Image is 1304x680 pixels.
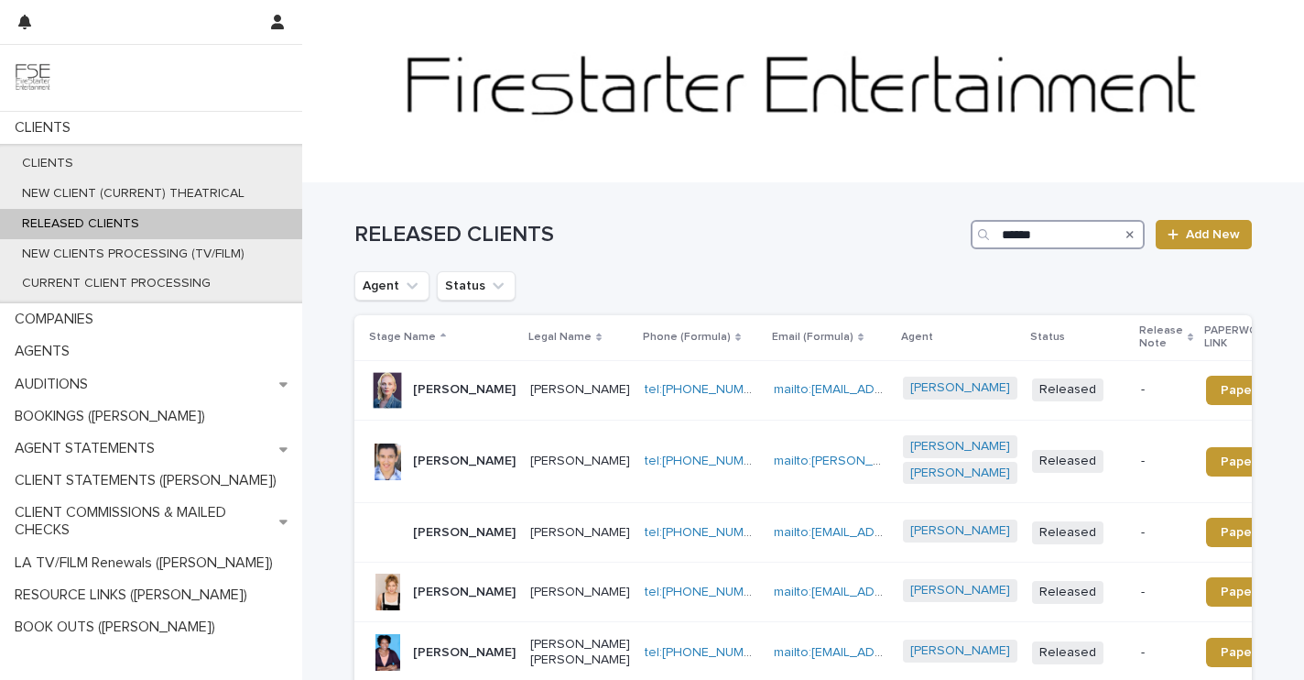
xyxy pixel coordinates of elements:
a: [PERSON_NAME] [910,643,1010,659]
p: COMPANIES [7,311,108,328]
button: Status [437,271,516,301]
a: [PERSON_NAME] [910,466,1010,481]
p: - [1141,645,1191,661]
a: Paperwork [1206,376,1300,405]
p: [PERSON_NAME] [413,645,516,661]
p: - [1141,525,1191,541]
p: AUDITIONS [7,376,103,393]
span: Add New [1186,228,1240,241]
span: Paperwork [1221,455,1286,468]
p: AGENT STATEMENTS [7,440,169,457]
p: Status [1030,327,1065,347]
p: PAPERWORK LINK [1204,321,1290,355]
a: [PERSON_NAME] [910,583,1010,598]
p: Release Note [1139,321,1183,355]
p: Legal Name [528,327,592,347]
a: Paperwork [1206,447,1300,477]
p: [PERSON_NAME] [530,382,630,398]
p: BOOKINGS ([PERSON_NAME]) [7,408,220,425]
span: Paperwork [1221,384,1286,397]
p: RESOURCE LINKS ([PERSON_NAME]) [7,587,262,604]
span: Released [1032,378,1103,401]
a: [PERSON_NAME] [910,523,1010,539]
a: tel:[PHONE_NUMBER] [645,526,771,539]
a: Add New [1156,220,1252,249]
p: [PERSON_NAME] [413,382,516,398]
a: tel:[PHONE_NUMBER] [645,586,771,598]
button: Agent [354,271,429,301]
span: Paperwork [1221,646,1286,659]
p: RELEASED CLIENTS [7,216,154,232]
span: Paperwork [1221,526,1286,539]
h1: RELEASED CLIENTS [354,222,963,248]
p: [PERSON_NAME] [PERSON_NAME] [530,637,630,668]
p: [PERSON_NAME] [530,585,630,600]
p: NEW CLIENTS PROCESSING (TV/FILM) [7,247,259,262]
p: CLIENT COMMISSIONS & MAILED CHECKS [7,504,279,539]
span: Released [1032,521,1103,544]
p: CLIENT STATEMENTS ([PERSON_NAME]) [7,472,291,489]
p: [PERSON_NAME] [413,585,516,600]
input: Search [971,220,1145,249]
span: Released [1032,450,1103,473]
a: Paperwork [1206,638,1300,667]
p: [PERSON_NAME] [413,454,516,469]
a: mailto:[EMAIL_ADDRESS][DOMAIN_NAME] [774,586,1018,598]
p: Email (Formula) [772,327,853,347]
p: CLIENTS [7,156,88,171]
a: Paperwork [1206,577,1300,607]
a: tel:[PHONE_NUMBER] [645,646,771,659]
p: AGENTS [7,343,84,360]
a: mailto:[PERSON_NAME][EMAIL_ADDRESS][PERSON_NAME][DOMAIN_NAME] [774,455,1218,467]
p: - [1141,382,1191,398]
img: 9JgRvJ3ETPGCJDhvPVA5 [15,60,51,96]
a: tel:[PHONE_NUMBER] [645,383,771,396]
a: tel:[PHONE_NUMBER] [645,455,771,467]
p: [PERSON_NAME] [530,454,630,469]
a: [PERSON_NAME] [910,380,1010,396]
p: CLIENTS [7,119,85,137]
p: CURRENT CLIENT PROCESSING [7,276,225,291]
a: Paperwork [1206,518,1300,547]
a: [PERSON_NAME] [910,439,1010,455]
p: - [1141,454,1191,469]
a: mailto:[EMAIL_ADDRESS][DOMAIN_NAME] [774,526,1018,539]
p: Stage Name [369,327,436,347]
span: Released [1032,642,1103,664]
span: Paperwork [1221,586,1286,598]
p: NEW CLIENT (CURRENT) THEATRICAL [7,186,259,202]
span: Released [1032,581,1103,604]
p: [PERSON_NAME] [413,525,516,541]
p: Agent [901,327,933,347]
p: [PERSON_NAME] [530,525,630,541]
p: BOOK OUTS ([PERSON_NAME]) [7,619,230,636]
p: LA TV/FILM Renewals ([PERSON_NAME]) [7,554,288,572]
a: mailto:[EMAIL_ADDRESS][DOMAIN_NAME] [774,646,1018,659]
p: Phone (Formula) [643,327,731,347]
a: mailto:[EMAIL_ADDRESS][DOMAIN_NAME] [774,383,1018,396]
p: - [1141,585,1191,600]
